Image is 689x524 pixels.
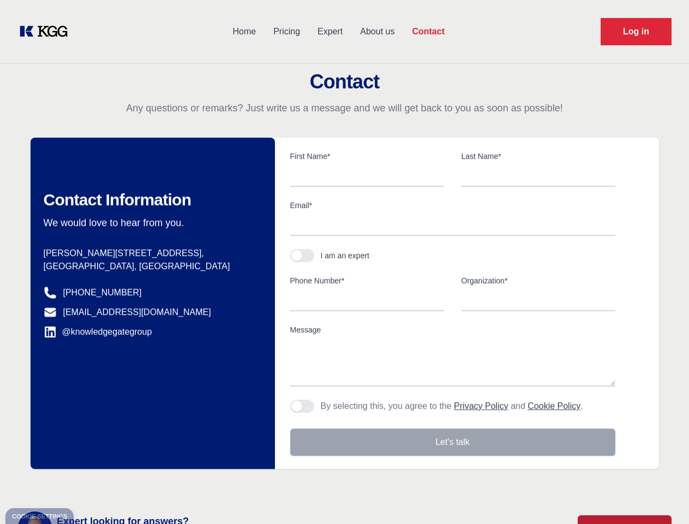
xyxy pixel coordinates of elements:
label: Email* [290,200,615,211]
a: Pricing [265,17,309,46]
a: Cookie Policy [528,401,580,410]
p: By selecting this, you agree to the and . [321,400,583,413]
p: We would love to hear from you. [44,216,257,229]
a: @knowledgegategroup [44,325,152,338]
a: Privacy Policy [454,401,508,410]
p: Any questions or remarks? Just write us a message and we will get back to you as soon as possible! [13,102,676,115]
a: Request Demo [601,18,672,45]
label: Organization* [462,275,615,286]
p: [PERSON_NAME][STREET_ADDRESS], [44,247,257,260]
button: Let's talk [290,428,615,456]
h2: Contact [13,71,676,93]
label: Last Name* [462,151,615,162]
label: Message [290,324,615,335]
label: Phone Number* [290,275,444,286]
a: About us [351,17,403,46]
p: [GEOGRAPHIC_DATA], [GEOGRAPHIC_DATA] [44,260,257,273]
iframe: Chat Widget [634,472,689,524]
div: I am an expert [321,250,370,261]
a: Expert [309,17,351,46]
a: Contact [403,17,453,46]
label: First Name* [290,151,444,162]
a: KOL Knowledge Platform: Talk to Key External Experts (KEE) [17,23,76,40]
h2: Contact Information [44,190,257,210]
a: [EMAIL_ADDRESS][DOMAIN_NAME] [63,306,211,319]
div: Cookie settings [12,514,67,520]
a: Home [224,17,265,46]
a: [PHONE_NUMBER] [63,286,142,299]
